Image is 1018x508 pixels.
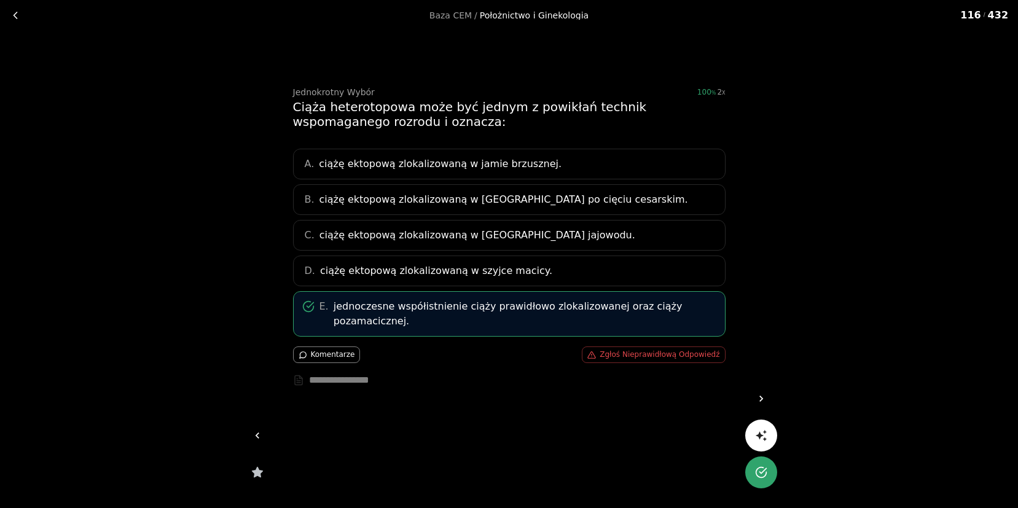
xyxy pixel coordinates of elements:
div: Położnictwo i Ginekologia [480,11,589,20]
span: C. [305,228,315,243]
span: ciążę ektopową zlokalizowaną w [GEOGRAPHIC_DATA] po cięciu cesarskim. [319,192,688,207]
span: / [984,8,985,23]
button: Zgłoś Nieprawidłową Odpowiedź [582,346,725,363]
div: C.ciążę ektopową zlokalizowaną w [GEOGRAPHIC_DATA] jajowodu. [293,220,726,251]
span: D. [305,264,315,278]
div: Jednokrotny Wybór [293,88,375,96]
span: ciążę ektopową zlokalizowaną w jamie brzusznej. [319,157,562,171]
span: / [474,11,477,20]
span: A. [305,157,315,171]
span: 100 [697,88,716,96]
div: 100% [697,88,726,96]
div: B.ciążę ektopową zlokalizowaną w [GEOGRAPHIC_DATA] po cięciu cesarskim. [293,184,726,215]
span: jednoczesne współistnienie ciąży prawidłowo zlokalizowanej oraz ciąży pozamacicznej. [334,299,718,329]
div: 116 432 [960,8,1013,23]
span: ciążę ektopową zlokalizowaną w szyjce macicy. [320,264,552,278]
span: B. [305,192,315,207]
div: Ciąża heterotopowa może być jednym z powikłań technik wspomaganego rozrodu i oznacza: [293,100,726,129]
a: Baza CEM [429,11,472,20]
div: 2 [717,88,725,96]
span: ciążę ektopową zlokalizowaną w [GEOGRAPHIC_DATA] jajowodu. [319,228,635,243]
div: D.ciążę ektopową zlokalizowaną w szyjce macicy. [293,256,726,286]
div: E.jednoczesne współistnienie ciąży prawidłowo zlokalizowanej oraz ciąży pozamacicznej. [293,291,726,337]
div: A.ciążę ektopową zlokalizowaną w jamie brzusznej. [293,149,726,179]
button: Komentarze [293,346,361,363]
span: E. [319,299,329,329]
